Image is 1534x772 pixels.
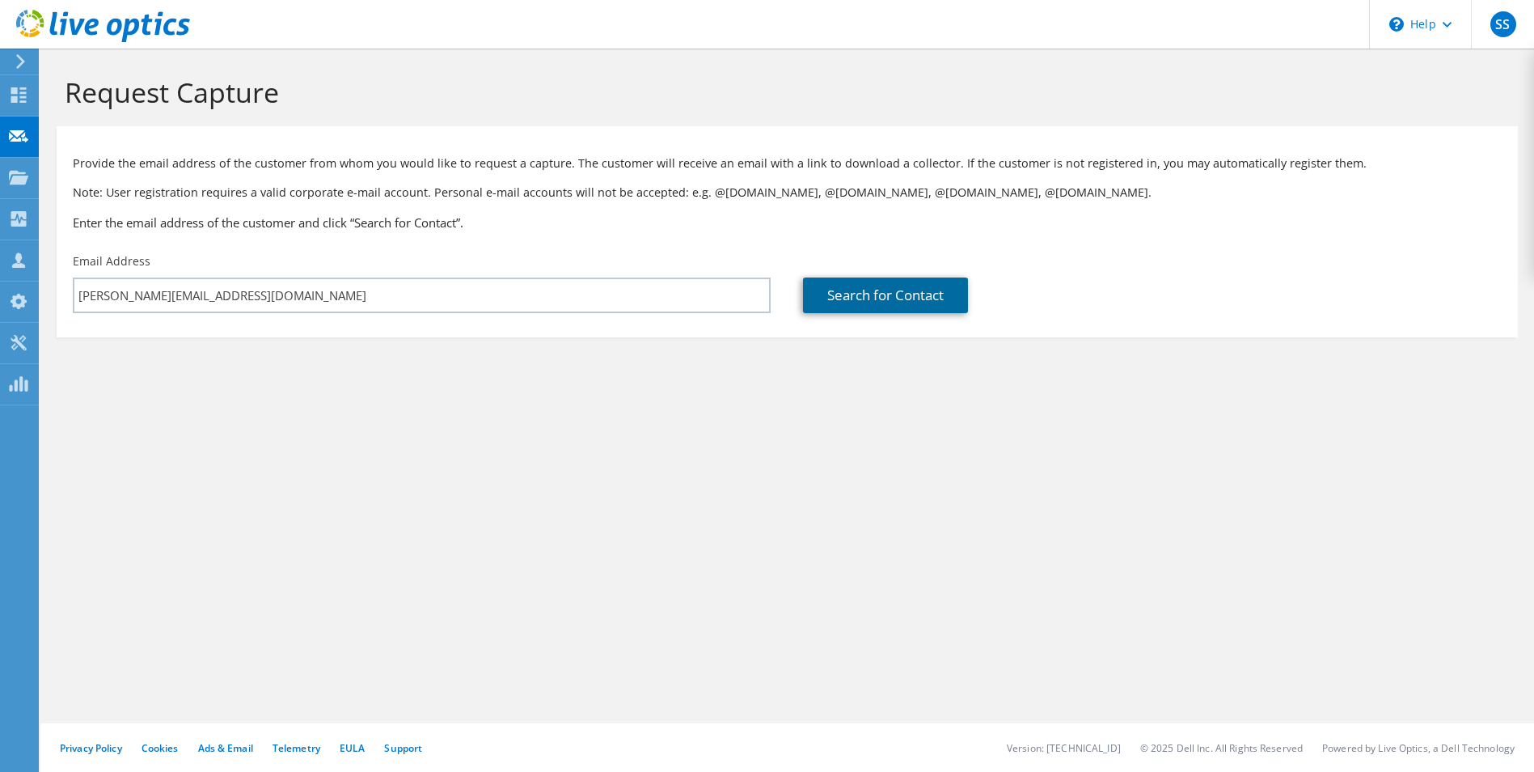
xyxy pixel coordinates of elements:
[60,741,122,755] a: Privacy Policy
[73,184,1502,201] p: Note: User registration requires a valid corporate e-mail account. Personal e-mail accounts will ...
[1140,741,1303,755] li: © 2025 Dell Inc. All Rights Reserved
[803,278,968,313] a: Search for Contact
[1389,17,1404,32] svg: \n
[1490,11,1516,37] span: SS
[73,155,1502,172] p: Provide the email address of the customer from whom you would like to request a capture. The cust...
[142,741,179,755] a: Cookies
[273,741,320,755] a: Telemetry
[1007,741,1121,755] li: Version: [TECHNICAL_ID]
[384,741,422,755] a: Support
[73,214,1502,231] h3: Enter the email address of the customer and click “Search for Contact”.
[1322,741,1515,755] li: Powered by Live Optics, a Dell Technology
[73,253,150,269] label: Email Address
[340,741,365,755] a: EULA
[198,741,253,755] a: Ads & Email
[65,75,1502,109] h1: Request Capture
